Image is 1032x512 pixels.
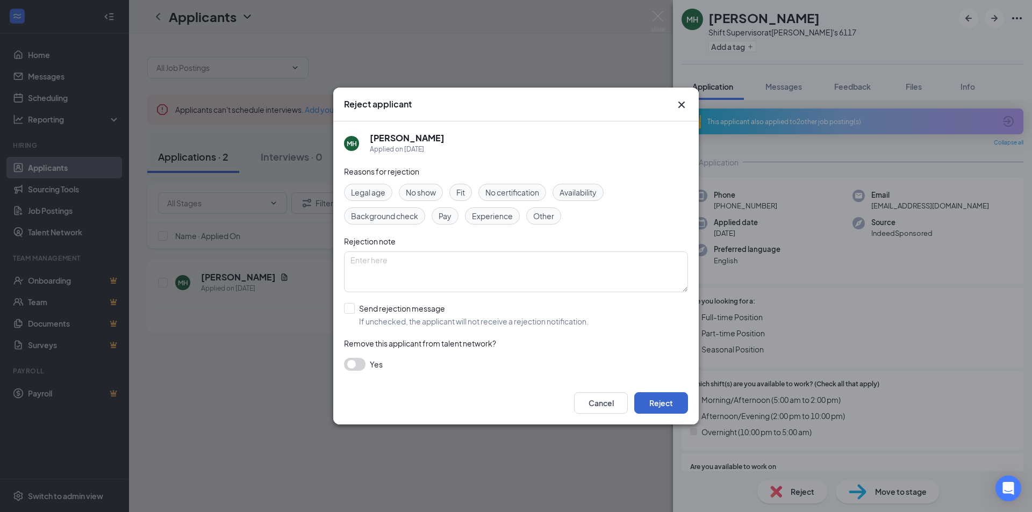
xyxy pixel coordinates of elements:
[574,392,628,414] button: Cancel
[675,98,688,111] button: Close
[439,210,451,222] span: Pay
[344,338,496,348] span: Remove this applicant from talent network?
[351,210,418,222] span: Background check
[560,186,597,198] span: Availability
[370,132,445,144] h5: [PERSON_NAME]
[456,186,465,198] span: Fit
[675,98,688,111] svg: Cross
[344,167,419,176] span: Reasons for rejection
[344,236,396,246] span: Rejection note
[370,358,383,371] span: Yes
[485,186,539,198] span: No certification
[995,475,1021,501] div: Open Intercom Messenger
[634,392,688,414] button: Reject
[351,186,385,198] span: Legal age
[347,139,357,148] div: MH
[344,98,412,110] h3: Reject applicant
[472,210,513,222] span: Experience
[370,144,445,155] div: Applied on [DATE]
[533,210,554,222] span: Other
[406,186,436,198] span: No show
